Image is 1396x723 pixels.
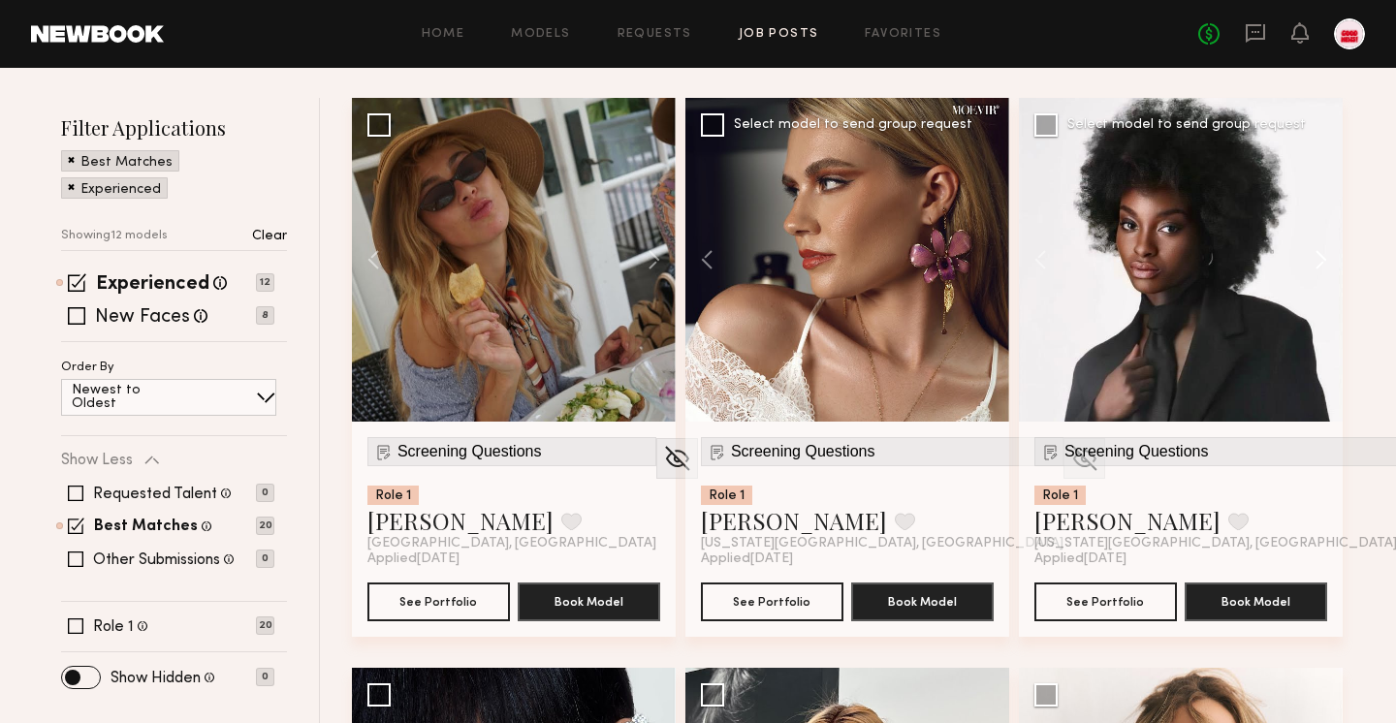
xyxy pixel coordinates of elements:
h2: Filter Applications [61,114,287,141]
button: Book Model [851,582,994,621]
label: Best Matches [94,519,198,535]
span: Screening Questions [1064,443,1209,460]
label: Other Submissions [93,552,220,568]
div: Role 1 [1034,486,1086,505]
a: Home [422,28,465,41]
p: 0 [256,484,274,502]
button: See Portfolio [701,582,843,621]
div: Role 1 [701,486,752,505]
p: 0 [256,668,274,686]
p: Newest to Oldest [72,384,187,411]
button: Book Model [518,582,660,621]
a: Models [511,28,570,41]
button: See Portfolio [1034,582,1177,621]
div: Select model to send group request [1067,118,1306,132]
p: Showing 12 models [61,230,168,242]
button: Book Model [1185,582,1327,621]
p: 8 [256,306,274,325]
button: See Portfolio [367,582,510,621]
label: Experienced [96,275,209,295]
a: Job Posts [739,28,819,41]
p: Clear [252,230,287,243]
label: Show Hidden [111,671,201,686]
div: Applied [DATE] [1034,551,1327,567]
span: Screening Questions [731,443,875,460]
p: Show Less [61,453,133,468]
img: Submission Icon [1041,442,1061,461]
div: Applied [DATE] [701,551,994,567]
a: Book Model [1185,592,1327,609]
a: [PERSON_NAME] [367,505,554,536]
label: Requested Talent [93,487,217,502]
p: Experienced [80,183,161,197]
a: Requests [618,28,692,41]
a: [PERSON_NAME] [701,505,887,536]
img: Unhide Model [662,444,692,473]
p: Order By [61,361,114,374]
p: 0 [256,550,274,568]
span: Screening Questions [397,443,542,460]
label: New Faces [95,308,190,328]
span: [US_STATE][GEOGRAPHIC_DATA], [GEOGRAPHIC_DATA] [701,536,1063,551]
div: Select model to send group request [734,118,972,132]
p: 12 [256,273,274,292]
img: Submission Icon [708,442,727,461]
div: Role 1 [367,486,419,505]
a: [PERSON_NAME] [1034,505,1221,536]
p: 20 [256,517,274,535]
p: Best Matches [80,156,173,170]
img: Submission Icon [374,442,394,461]
a: Book Model [518,592,660,609]
a: Book Model [851,592,994,609]
p: 20 [256,616,274,635]
label: Role 1 [93,619,134,635]
a: Favorites [865,28,941,41]
div: Applied [DATE] [367,551,660,567]
span: [GEOGRAPHIC_DATA], [GEOGRAPHIC_DATA] [367,536,656,551]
